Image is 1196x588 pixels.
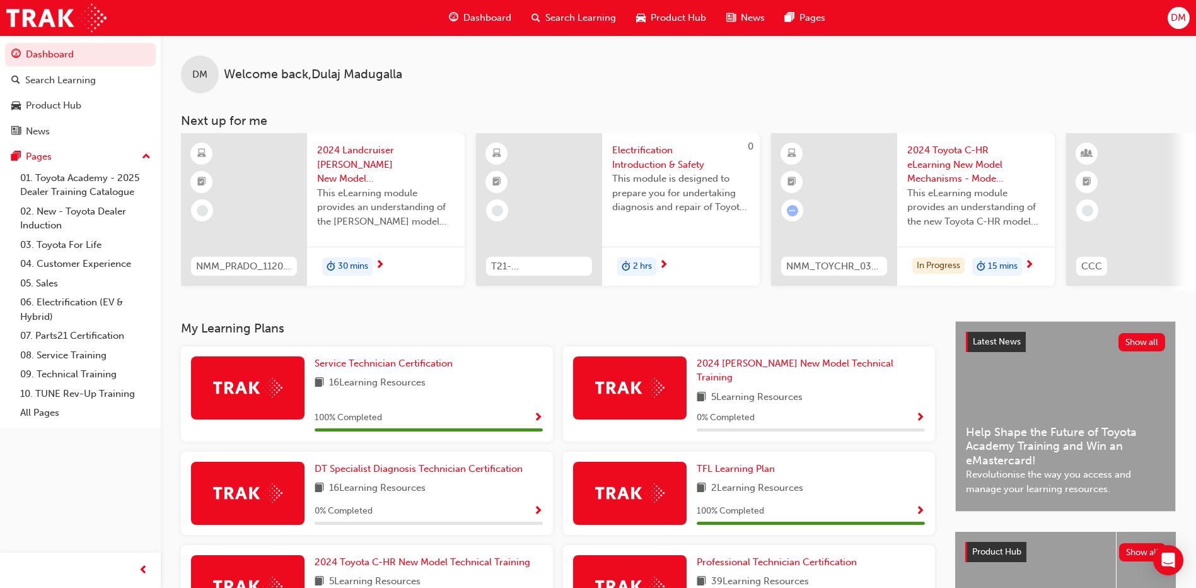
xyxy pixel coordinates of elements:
span: book-icon [697,390,706,406]
span: Search Learning [545,11,616,25]
span: Revolutionise the way you access and manage your learning resources. [966,467,1165,496]
span: next-icon [1025,260,1034,271]
span: 15 mins [988,259,1018,274]
a: 0T21-FOD_HVIS_PREREQElectrification Introduction & SafetyThis module is designed to prepare you f... [476,133,760,286]
span: learningResourceType_INSTRUCTOR_LED-icon [1083,146,1091,162]
a: 07. Parts21 Certification [15,326,156,346]
span: DM [1171,11,1186,25]
h3: Next up for me [161,114,1196,128]
div: Pages [26,150,52,164]
span: learningRecordVerb_ATTEMPT-icon [787,205,798,216]
span: NMM_PRADO_112024_MODULE_1 [196,259,292,274]
span: Show Progress [915,413,925,424]
span: learningRecordVerb_NONE-icon [492,205,503,216]
span: 2 Learning Resources [711,481,803,497]
span: Show Progress [533,506,543,517]
span: 100 % Completed [315,411,382,425]
span: DT Specialist Diagnosis Technician Certification [315,463,523,474]
a: 08. Service Training [15,346,156,365]
span: next-icon [375,260,385,271]
a: DT Specialist Diagnosis Technician Certification [315,462,528,476]
span: duration-icon [327,259,335,275]
span: learningResourceType_ELEARNING-icon [787,146,796,162]
img: Trak [213,483,282,503]
span: 30 mins [338,259,368,274]
a: Latest NewsShow all [966,332,1165,352]
span: Show Progress [533,413,543,424]
a: Trak [6,4,107,32]
span: Product Hub [972,546,1021,557]
span: Dashboard [463,11,511,25]
button: Pages [5,145,156,168]
a: Service Technician Certification [315,356,458,371]
span: guage-icon [11,49,21,61]
span: 0 % Completed [315,504,373,519]
a: All Pages [15,403,156,423]
span: duration-icon [977,259,985,275]
a: 01. Toyota Academy - 2025 Dealer Training Catalogue [15,168,156,202]
span: guage-icon [449,10,458,26]
span: learningRecordVerb_NONE-icon [1082,205,1093,216]
span: 16 Learning Resources [329,375,426,391]
button: DashboardSearch LearningProduct HubNews [5,40,156,145]
span: 2024 [PERSON_NAME] New Model Technical Training [697,358,893,384]
a: 03. Toyota For Life [15,235,156,255]
span: This module is designed to prepare you for undertaking diagnosis and repair of Toyota & Lexus Ele... [612,172,750,215]
img: Trak [595,378,665,397]
span: booktick-icon [492,174,501,191]
a: Product HubShow all [965,542,1166,562]
a: News [5,120,156,143]
h3: My Learning Plans [181,321,935,336]
span: book-icon [315,375,324,391]
span: learningResourceType_ELEARNING-icon [492,146,501,162]
span: This eLearning module provides an understanding of the new Toyota C-HR model line-up and their Ka... [907,186,1045,229]
span: news-icon [726,10,736,26]
a: 09. Technical Training [15,365,156,384]
span: T21-FOD_HVIS_PREREQ [491,259,587,274]
a: 2024 [PERSON_NAME] New Model Technical Training [697,356,925,385]
span: up-icon [142,149,151,165]
button: Show Progress [915,503,925,519]
a: guage-iconDashboard [439,5,521,31]
a: 04. Customer Experience [15,254,156,274]
span: book-icon [315,481,324,497]
span: prev-icon [139,563,148,579]
span: Pages [799,11,825,25]
span: car-icon [11,100,21,112]
a: 10. TUNE Rev-Up Training [15,384,156,404]
span: This eLearning module provides an understanding of the [PERSON_NAME] model line-up and its Katash... [317,186,455,229]
a: Latest NewsShow allHelp Shape the Future of Toyota Academy Training and Win an eMastercard!Revolu... [955,321,1176,512]
span: next-icon [659,260,668,271]
span: Professional Technician Certification [697,556,857,568]
span: search-icon [531,10,540,26]
span: learningResourceType_ELEARNING-icon [197,146,206,162]
span: book-icon [697,481,706,497]
span: news-icon [11,126,21,138]
span: 2024 Toyota C-HR New Model Technical Training [315,556,530,568]
a: 2024 Toyota C-HR New Model Technical Training [315,555,535,570]
span: 0 [748,141,753,152]
img: Trak [213,378,282,397]
div: Open Intercom Messenger [1153,545,1183,575]
a: 06. Electrification (EV & Hybrid) [15,293,156,326]
span: Welcome back , Dulaj Madugalla [224,68,402,82]
div: News [26,124,50,139]
span: duration-icon [622,259,630,275]
span: 100 % Completed [697,504,764,519]
span: NMM_TOYCHR_032024_MODULE_1 [786,259,882,274]
a: 05. Sales [15,274,156,293]
a: Professional Technician Certification [697,555,862,570]
div: In Progress [912,257,965,274]
span: 0 % Completed [697,411,755,425]
span: Electrification Introduction & Safety [612,143,750,172]
span: car-icon [636,10,646,26]
span: Help Shape the Future of Toyota Academy Training and Win an eMastercard! [966,425,1165,468]
span: booktick-icon [787,174,796,191]
a: TFL Learning Plan [697,462,780,476]
a: NMM_PRADO_112024_MODULE_12024 Landcruiser [PERSON_NAME] New Model Mechanisms - Model Outline 1Thi... [181,133,465,286]
span: booktick-icon [197,174,206,191]
span: 16 Learning Resources [329,481,426,497]
span: Product Hub [651,11,706,25]
a: Dashboard [5,43,156,66]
